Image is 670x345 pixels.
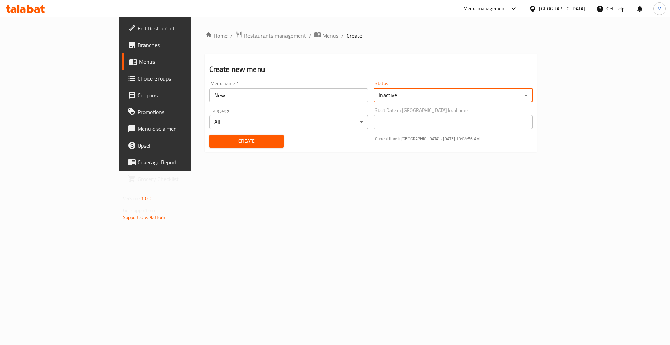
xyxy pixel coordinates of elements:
span: Version: [123,194,140,203]
a: Promotions [122,104,231,120]
div: Inactive [374,88,533,102]
a: Coverage Report [122,154,231,171]
a: Menu disclaimer [122,120,231,137]
a: Coupons [122,87,231,104]
span: Upsell [137,141,226,150]
span: Edit Restaurant [137,24,226,32]
a: Menus [122,53,231,70]
span: Create [215,137,278,145]
div: Menu-management [463,5,506,13]
a: Upsell [122,137,231,154]
span: Restaurants management [244,31,306,40]
span: Grocery Checklist [137,175,226,183]
span: Create [347,31,362,40]
a: Branches [122,37,231,53]
p: Current time in [GEOGRAPHIC_DATA] is [DATE] 10:04:56 AM [375,136,533,142]
a: Menus [314,31,338,40]
a: Support.OpsPlatform [123,213,167,222]
span: Choice Groups [137,74,226,83]
div: All [209,115,368,129]
span: Promotions [137,108,226,116]
span: Coverage Report [137,158,226,166]
span: Branches [137,41,226,49]
button: Create [209,135,284,148]
span: 1.0.0 [141,194,152,203]
li: / [230,31,233,40]
a: Grocery Checklist [122,171,231,187]
span: Coupons [137,91,226,99]
span: Menus [322,31,338,40]
span: Get support on: [123,206,155,215]
span: Menus [139,58,226,66]
a: Restaurants management [236,31,306,40]
li: / [341,31,344,40]
nav: breadcrumb [205,31,537,40]
li: / [309,31,311,40]
a: Edit Restaurant [122,20,231,37]
span: Menu disclaimer [137,125,226,133]
span: M [657,5,662,13]
input: Please enter Menu name [209,88,368,102]
div: [GEOGRAPHIC_DATA] [539,5,585,13]
a: Choice Groups [122,70,231,87]
h2: Create new menu [209,64,533,75]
